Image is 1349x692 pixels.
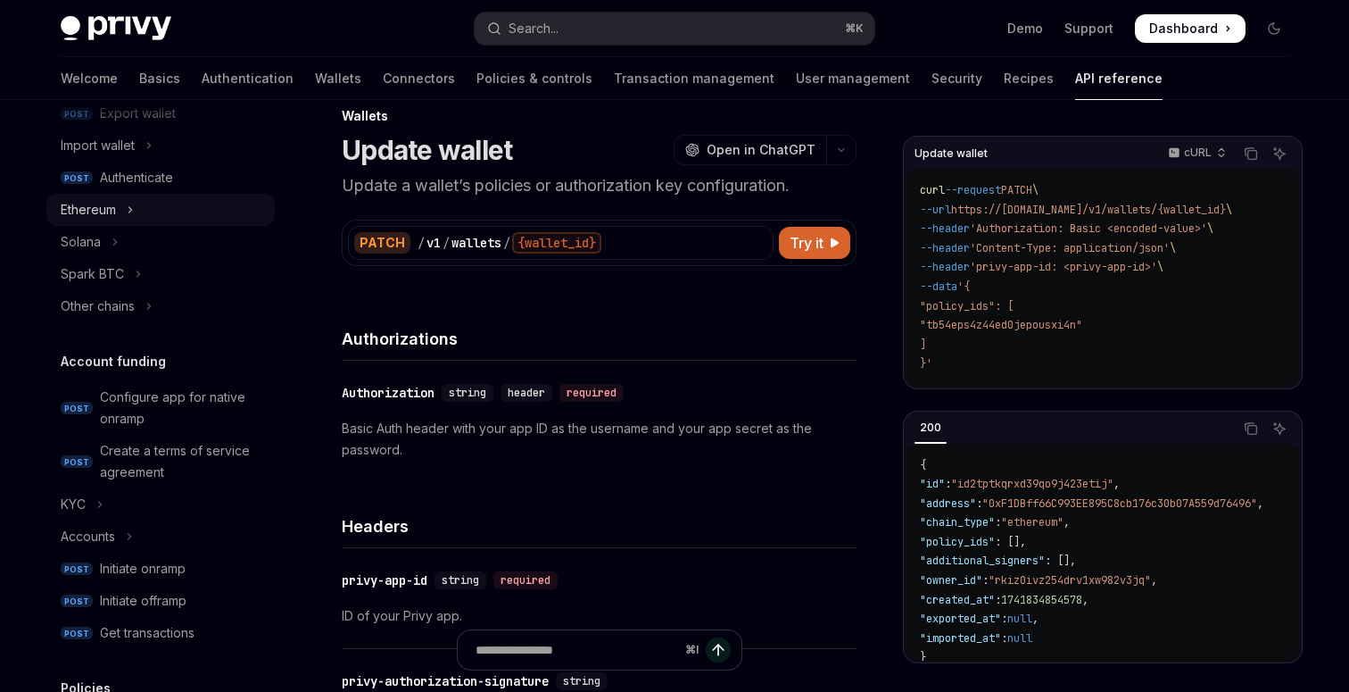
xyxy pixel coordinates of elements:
h5: Account funding [61,351,166,372]
div: Wallets [342,107,857,125]
button: Send message [706,638,731,663]
a: POSTGet transactions [46,617,275,649]
span: "id" [920,477,945,491]
button: Toggle Ethereum section [46,194,275,226]
button: Copy the contents from the code block [1239,142,1262,165]
span: curl [920,183,945,197]
span: --request [945,183,1001,197]
span: \ [1226,203,1232,217]
div: / [503,234,510,252]
div: PATCH [354,232,410,254]
span: --header [920,260,970,274]
button: Toggle KYC section [46,488,275,521]
span: POST [61,171,93,185]
span: "tb54eps4z44ed0jepousxi4n" [920,318,1082,332]
img: dark logo [61,16,171,41]
span: , [1032,612,1039,626]
a: Dashboard [1135,14,1246,43]
span: , [1063,515,1070,529]
span: POST [61,563,93,576]
h4: Authorizations [342,327,857,351]
p: Update a wallet’s policies or authorization key configuration. [342,173,857,198]
button: Ask AI [1268,142,1291,165]
span: "chain_type" [920,515,995,529]
span: string [449,386,486,400]
div: Configure app for native onramp [100,387,264,429]
span: \ [1032,183,1039,197]
span: ] [920,338,926,352]
button: Toggle dark mode [1260,14,1288,43]
a: Security [931,57,982,100]
div: Accounts [61,526,115,547]
a: POSTInitiate offramp [46,585,275,617]
div: Search... [509,18,559,39]
span: , [1113,477,1120,491]
span: 'privy-app-id: <privy-app-id>' [970,260,1157,274]
a: Demo [1007,20,1043,38]
a: API reference [1075,57,1163,100]
button: Toggle Spark BTC section [46,258,275,290]
span: "created_at" [920,593,995,607]
span: null [1007,631,1032,646]
div: required [559,384,624,402]
div: v1 [426,234,441,252]
div: Authorization [342,384,434,402]
a: POSTAuthenticate [46,162,275,194]
span: POST [61,595,93,608]
a: Basics [139,57,180,100]
a: Authentication [202,57,294,100]
div: 200 [915,417,947,438]
span: PATCH [1001,183,1032,197]
span: }' [920,356,932,371]
span: , [1257,496,1263,511]
span: : [], [1045,554,1076,568]
div: privy-app-id [342,571,427,589]
span: POST [61,402,93,415]
span: : [], [995,535,1026,549]
span: : [1001,612,1007,626]
span: POST [61,627,93,640]
span: Update wallet [915,146,988,161]
span: Open in ChatGPT [707,141,815,159]
span: 'Authorization: Basic <encoded-value>' [970,221,1207,236]
h4: Headers [342,514,857,538]
p: Basic Auth header with your app ID as the username and your app secret as the password. [342,418,857,461]
span: Dashboard [1149,20,1218,38]
a: Support [1064,20,1113,38]
span: \ [1207,221,1213,236]
a: Welcome [61,57,118,100]
div: Create a terms of service agreement [100,440,264,483]
span: '{ [957,279,970,294]
span: : [995,515,1001,529]
span: : [995,593,1001,607]
div: Ethereum [61,199,116,221]
a: Recipes [1004,57,1054,100]
div: Initiate offramp [100,590,186,612]
button: cURL [1158,138,1234,169]
span: Try it [790,232,823,254]
div: / [443,234,450,252]
button: Copy the contents from the code block [1239,417,1262,440]
span: 1741834854578 [1001,593,1082,607]
span: string [442,573,479,588]
span: null [1007,612,1032,626]
span: --data [920,279,957,294]
button: Toggle Solana section [46,226,275,258]
button: Toggle Import wallet section [46,129,275,162]
span: --url [920,203,951,217]
a: POSTCreate a terms of service agreement [46,435,275,488]
div: KYC [61,494,86,515]
span: : [982,573,989,588]
p: cURL [1184,146,1212,160]
span: : [1001,631,1007,646]
a: Connectors [383,57,455,100]
span: : [945,477,951,491]
span: "id2tptkqrxd39qo9j423etij" [951,477,1113,491]
span: "ethereum" [1001,515,1063,529]
span: ⌘ K [845,21,864,36]
div: Authenticate [100,167,173,188]
span: "exported_at" [920,612,1001,626]
a: User management [796,57,910,100]
button: Open in ChatGPT [674,135,826,165]
button: Toggle Other chains section [46,290,275,322]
